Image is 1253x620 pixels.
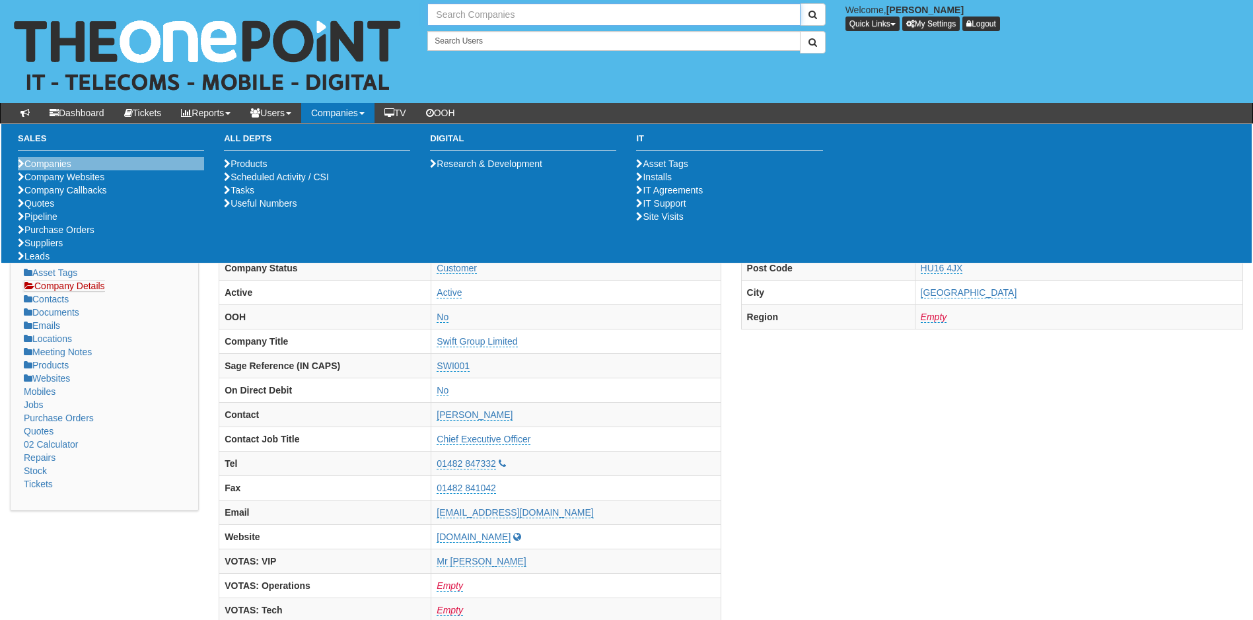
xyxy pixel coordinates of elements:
a: Scheduled Activity / CSI [224,172,329,182]
a: No [437,312,448,323]
a: Leads [18,251,50,261]
button: Quick Links [845,17,900,31]
a: [GEOGRAPHIC_DATA] [921,287,1017,298]
a: Meeting Notes [24,347,92,357]
a: Customer [437,263,477,274]
th: City [741,280,915,304]
th: Active [219,280,431,304]
th: Region [741,304,915,329]
a: Research & Development [430,158,542,169]
a: Repairs [24,452,55,463]
th: Post Code [741,256,915,280]
a: Mr [PERSON_NAME] [437,556,526,567]
h3: Sales [18,134,204,151]
a: Asset Tags [636,158,688,169]
a: Users [240,103,301,123]
a: No [437,385,448,396]
a: Reports [171,103,240,123]
a: IT Agreements [636,185,703,195]
a: Empty [437,605,463,616]
a: Company Websites [18,172,104,182]
a: Stock [24,465,47,476]
a: Jobs [24,399,44,410]
a: 01482 847332 [437,458,496,469]
th: Sage Reference (IN CAPS) [219,353,431,378]
input: Search Users [427,31,800,51]
a: [EMAIL_ADDRESS][DOMAIN_NAME] [437,507,593,518]
a: SWI001 [437,361,470,372]
a: Products [224,158,267,169]
b: [PERSON_NAME] [886,5,964,15]
a: Purchase Orders [24,413,94,423]
th: Contact [219,402,431,427]
th: On Direct Debit [219,378,431,402]
th: VOTAS: Operations [219,573,431,598]
a: Products [24,360,69,370]
a: Websites [24,373,70,384]
a: Companies [18,158,71,169]
h3: Digital [430,134,616,151]
a: Companies [301,103,375,123]
th: OOH [219,304,431,329]
th: VOTAS: VIP [219,549,431,573]
a: Emails [24,320,60,331]
a: Active [437,287,462,298]
a: [DOMAIN_NAME] [437,532,511,543]
h3: All Depts [224,134,410,151]
a: Asset Tags [24,267,77,278]
th: Company Status [219,256,431,280]
a: Locations [24,333,72,344]
a: Purchase Orders [18,224,94,235]
a: IT Support [636,198,686,209]
a: Swift Group Limited [437,336,517,347]
a: Logout [962,17,1000,31]
div: Welcome, [836,3,1253,31]
a: Installs [636,172,672,182]
th: Fax [219,475,431,500]
a: Tasks [224,185,254,195]
a: Empty [921,312,947,323]
th: Company Title [219,329,431,353]
a: Tickets [114,103,172,123]
a: 01482 841042 [437,483,496,494]
a: Empty [437,580,463,592]
a: Pipeline [18,211,57,222]
a: Quotes [24,426,54,436]
a: [PERSON_NAME] [437,409,513,421]
a: Site Visits [636,211,683,222]
a: Useful Numbers [224,198,297,209]
a: OOH [416,103,465,123]
a: TV [375,103,416,123]
a: Company Details [24,280,105,292]
a: 02 Calculator [24,439,79,450]
th: Email [219,500,431,524]
a: HU16 4JX [921,263,963,274]
input: Search Companies [427,3,800,26]
a: My Settings [902,17,960,31]
a: Tickets [24,479,53,489]
th: Tel [219,451,431,475]
a: Mobiles [24,386,55,397]
a: Suppliers [18,238,63,248]
a: Chief Executive Officer [437,434,530,445]
th: Website [219,524,431,549]
th: Contact Job Title [219,427,431,451]
a: Quotes [18,198,54,209]
a: Contacts [24,294,69,304]
a: Company Callbacks [18,185,107,195]
h3: IT [636,134,822,151]
a: Dashboard [40,103,114,123]
a: Documents [24,307,79,318]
